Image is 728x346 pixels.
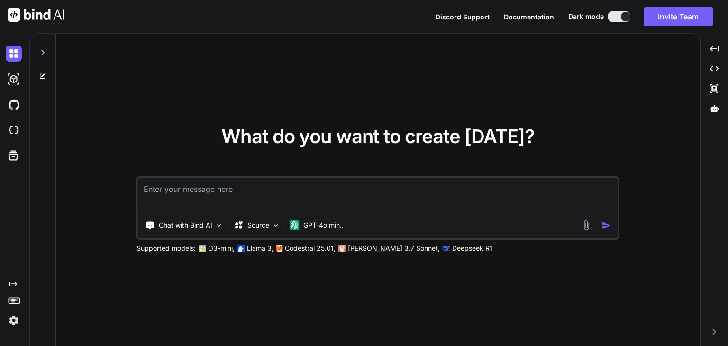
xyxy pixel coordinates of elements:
[208,244,235,253] p: O3-mini,
[6,97,22,113] img: githubDark
[303,220,344,230] p: GPT-4o min..
[436,12,490,22] button: Discord Support
[443,245,450,252] img: claude
[215,221,223,229] img: Pick Tools
[221,125,535,148] span: What do you want to create [DATE]?
[285,244,336,253] p: Codestral 25.01,
[348,244,440,253] p: [PERSON_NAME] 3.7 Sonnet,
[601,220,611,230] img: icon
[272,221,280,229] img: Pick Models
[644,7,713,26] button: Invite Team
[338,245,346,252] img: claude
[504,13,554,21] span: Documentation
[6,312,22,328] img: settings
[568,12,604,21] span: Dark mode
[6,122,22,138] img: cloudideIcon
[452,244,492,253] p: Deepseek R1
[199,245,206,252] img: GPT-4
[581,220,592,231] img: attachment
[237,245,245,252] img: Llama2
[436,13,490,21] span: Discord Support
[247,220,269,230] p: Source
[159,220,212,230] p: Chat with Bind AI
[504,12,554,22] button: Documentation
[276,245,283,252] img: Mistral-AI
[6,71,22,87] img: darkAi-studio
[6,46,22,62] img: darkChat
[136,244,196,253] p: Supported models:
[8,8,64,22] img: Bind AI
[290,220,300,230] img: GPT-4o mini
[247,244,273,253] p: Llama 3,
